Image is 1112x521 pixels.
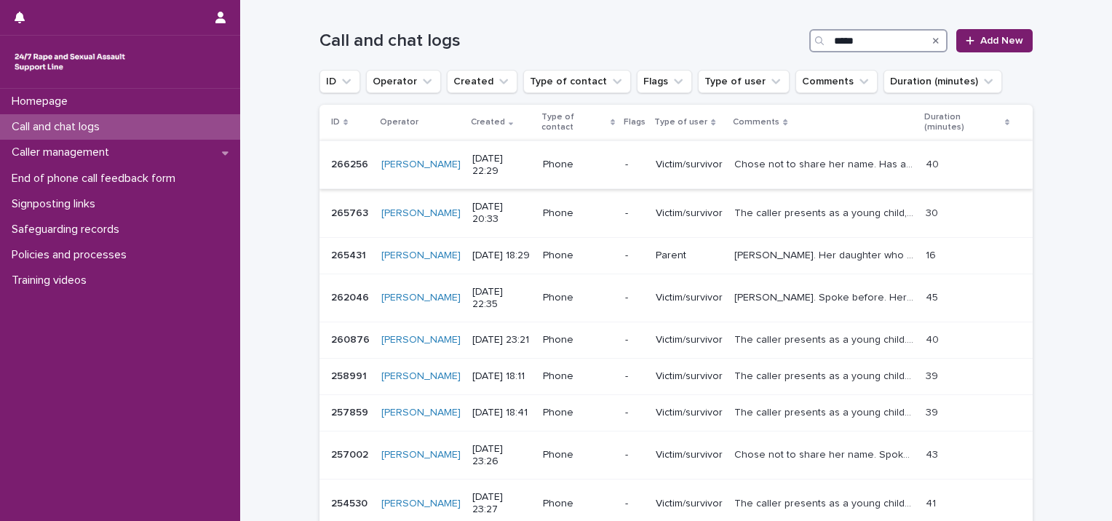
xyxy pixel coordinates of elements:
p: Phone [543,159,613,171]
p: Signposting links [6,197,107,211]
p: [DATE] 23:26 [472,443,531,468]
p: - [625,207,644,220]
button: Type of contact [523,70,631,93]
tr: 266256266256 [PERSON_NAME] [DATE] 22:29Phone-Victim/survivorChose not to share her name. Has a [P... [319,140,1033,189]
p: Victim/survivor [656,334,723,346]
p: 39 [926,404,941,419]
p: 257002 [331,446,371,461]
p: End of phone call feedback form [6,172,187,186]
p: - [625,407,644,419]
a: [PERSON_NAME] [381,207,461,220]
p: Phone [543,449,613,461]
button: ID [319,70,360,93]
p: [DATE] 23:21 [472,334,531,346]
p: Victim/survivor [656,159,723,171]
p: [DATE] 18:11 [472,370,531,383]
p: Victim/survivor [656,370,723,383]
p: Victim/survivor [656,207,723,220]
p: Phone [543,292,613,304]
p: 265763 [331,204,371,220]
a: [PERSON_NAME] [381,334,461,346]
p: [DATE] 22:35 [472,286,531,311]
p: Phone [543,407,613,419]
h1: Call and chat logs [319,31,803,52]
p: Created [471,114,505,130]
button: Operator [366,70,441,93]
tr: 265431265431 [PERSON_NAME] [DATE] 18:29Phone-Parent[PERSON_NAME]. Her daughter who is 16 survived... [319,237,1033,274]
p: Flags [624,114,646,130]
p: [DATE] 22:29 [472,153,531,178]
p: - [625,449,644,461]
p: Phone [543,370,613,383]
p: The caller presents as a young child and sometimes has a singing way of saying certain phrases, l... [734,367,916,383]
p: Victim/survivor [656,449,723,461]
p: The caller presents as a young child and sometimes has a singing way of saying certain phrases, l... [734,404,916,419]
p: ID [331,114,340,130]
p: 41 [926,495,939,510]
p: 257859 [331,404,371,419]
p: Homepage [6,95,79,108]
p: 40 [926,156,942,171]
p: 39 [926,367,941,383]
p: Caller management [6,146,121,159]
p: [DATE] 20:33 [472,201,531,226]
tr: 257002257002 [PERSON_NAME] [DATE] 23:26Phone-Victim/survivorChose not to share her name. Spoke be... [319,431,1033,480]
a: Add New [956,29,1033,52]
p: 254530 [331,495,370,510]
p: - [625,159,644,171]
p: Comments [733,114,779,130]
button: Type of user [698,70,790,93]
p: - [625,370,644,383]
p: 265431 [331,247,369,262]
a: [PERSON_NAME] [381,292,461,304]
input: Search [809,29,948,52]
tr: 265763265763 [PERSON_NAME] [DATE] 20:33Phone-Victim/survivorThe caller presents as a young child,... [319,189,1033,238]
p: 262046 [331,289,372,304]
tr: 262046262046 [PERSON_NAME] [DATE] 22:35Phone-Victim/survivor[PERSON_NAME]. Spoke before. Her voic... [319,274,1033,322]
a: [PERSON_NAME] [381,250,461,262]
a: [PERSON_NAME] [381,370,461,383]
tr: 260876260876 [PERSON_NAME] [DATE] 23:21Phone-Victim/survivorThe caller presents as a young child.... [319,322,1033,359]
p: The caller presents as a young child. Phrases: "it's hurting inside of my head", "robot feels sad... [734,331,916,346]
p: 258991 [331,367,370,383]
a: [PERSON_NAME] [381,407,461,419]
p: Training videos [6,274,98,287]
span: Add New [980,36,1023,46]
p: 40 [926,331,942,346]
p: Victim/survivor [656,498,723,510]
p: - [625,292,644,304]
tr: 257859257859 [PERSON_NAME] [DATE] 18:41Phone-Victim/survivorThe caller presents as a young child ... [319,394,1033,431]
p: Type of contact [541,109,607,136]
p: 45 [926,289,941,304]
p: Phone [543,498,613,510]
p: 43 [926,446,941,461]
p: Louise. Spoke before. Her voice sounds tired, hoarse and deep. Survived child sexual abuse, inclu... [734,289,916,304]
a: [PERSON_NAME] [381,159,461,171]
button: Duration (minutes) [883,70,1002,93]
p: Duration (minutes) [924,109,1001,136]
p: Nicole. Her daughter who is 16 survived sexual assault by her younger brother. Child protection s... [734,247,916,262]
tr: 258991258991 [PERSON_NAME] [DATE] 18:11Phone-Victim/survivorThe caller presents as a young child ... [319,359,1033,395]
p: Safeguarding records [6,223,131,236]
p: 16 [926,247,939,262]
p: [DATE] 18:41 [472,407,531,419]
p: [DATE] 18:29 [472,250,531,262]
p: Phone [543,207,613,220]
p: Type of user [654,114,707,130]
p: Phone [543,250,613,262]
p: Policies and processes [6,248,138,262]
a: [PERSON_NAME] [381,498,461,510]
p: Phone [543,334,613,346]
p: 260876 [331,331,373,346]
p: 30 [926,204,941,220]
p: Chose not to share her name. Has a young, child-sounding voice and way of speaking. Shared callin... [734,156,916,171]
p: The caller presents as a young child, has a childlike voice and way of speaking. Spoke before. Ph... [734,204,916,220]
button: Flags [637,70,692,93]
p: Operator [380,114,418,130]
p: Victim/survivor [656,292,723,304]
p: [DATE] 23:27 [472,491,531,516]
p: Chose not to share her name. Spoke before. The caller has a tired-sounding voice. Survived child ... [734,446,916,461]
p: Call and chat logs [6,120,111,134]
a: [PERSON_NAME] [381,449,461,461]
